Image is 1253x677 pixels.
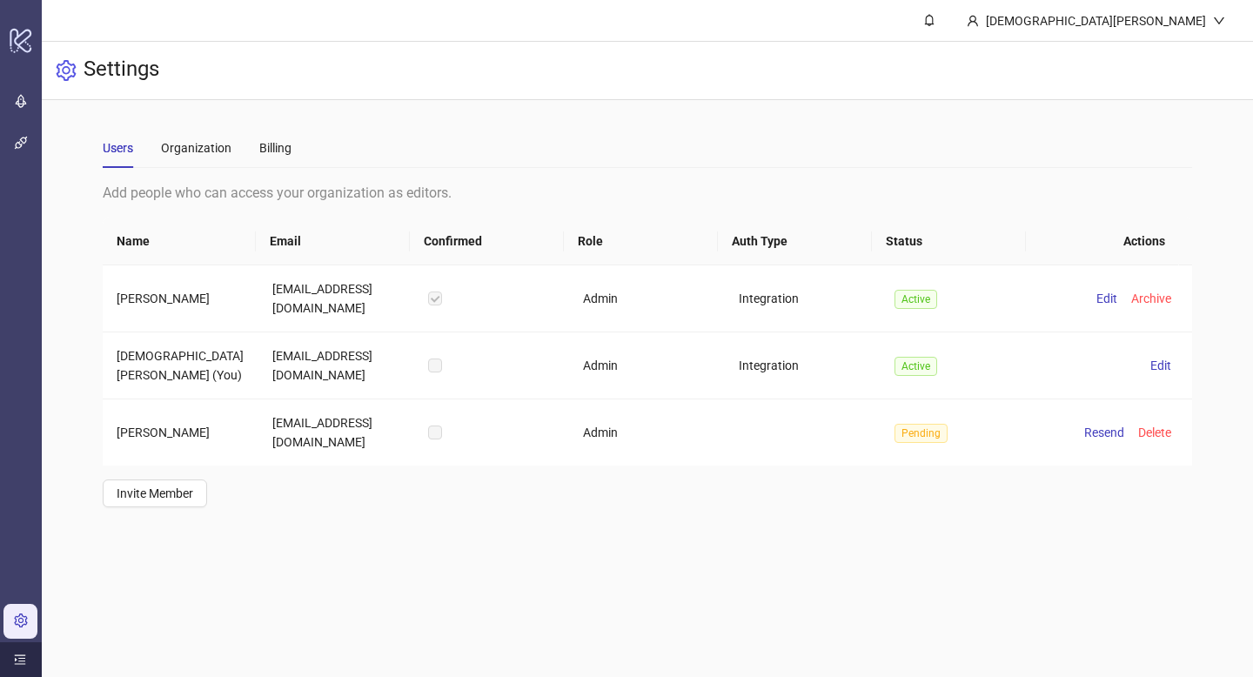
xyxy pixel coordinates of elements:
[84,22,119,39] p: Active
[872,218,1026,265] th: Status
[94,59,253,96] a: Support Request
[1150,359,1171,372] span: Edit
[126,151,222,164] strong: Waiting on you
[564,218,718,265] th: Role
[28,255,271,340] div: I hope you’re doing well! Just wanted to check in and confirm if the issue has been resolved on y...
[111,570,124,584] button: Start recording
[15,533,333,563] textarea: Message…
[27,570,41,584] button: Emoji picker
[258,332,414,399] td: [EMAIL_ADDRESS][DOMAIN_NAME]
[83,570,97,584] button: Upload attachment
[103,265,258,332] td: [PERSON_NAME]
[256,218,410,265] th: Email
[50,10,77,37] img: Profile image for Laura
[718,218,872,265] th: Auth Type
[117,486,193,500] span: Invite Member
[14,450,334,502] div: Christian says…
[116,460,320,478] div: hey yeah it still does not show up
[895,357,937,376] span: Active
[569,399,725,466] td: Admin
[14,210,285,435] div: Hi [PERSON_NAME],​I hope you’re doing well!Just wanted to check in and confirm if the issue has b...
[103,332,258,399] td: [DEMOGRAPHIC_DATA][PERSON_NAME] (You)
[298,563,326,591] button: Send a message…
[1131,292,1171,305] span: Archive
[84,9,198,22] h1: [PERSON_NAME]
[259,138,291,158] div: Billing
[725,265,881,332] td: Integration
[725,332,881,399] td: Integration
[1143,355,1178,376] button: Edit
[14,654,26,666] span: menu-unfold
[28,340,271,392] div: Looking forward to your update and to help you with anything you need. ​
[569,332,725,399] td: Admin
[103,399,258,466] td: [PERSON_NAME]
[895,424,948,443] span: Pending
[84,56,159,85] h3: Settings
[14,186,334,210] div: [DATE]
[967,15,979,27] span: user
[979,11,1213,30] div: [DEMOGRAPHIC_DATA][PERSON_NAME]
[1131,422,1178,443] button: Delete
[14,210,334,449] div: Laura says…
[103,182,1193,204] div: Add people who can access your organization as editors.
[88,134,280,148] span: Ticket has been updated • 16h ago
[1026,218,1180,265] th: Actions
[410,218,564,265] th: Confirmed
[103,218,257,265] th: Name
[1124,288,1178,309] button: Archive
[305,7,337,38] div: Close
[103,479,207,507] button: Invite Member
[103,138,133,158] div: Users
[102,450,334,488] div: hey yeah it still does not show up
[28,391,271,425] div: Best, [PERSON_NAME]
[1084,426,1124,439] span: Resend
[1089,288,1124,309] button: Edit
[137,526,210,540] strong: In progress
[895,290,937,309] span: Active
[258,265,414,332] td: [EMAIL_ADDRESS][DOMAIN_NAME]
[1096,292,1117,305] span: Edit
[1138,426,1171,439] span: Delete
[55,570,69,584] button: Gif picker
[56,60,77,81] span: setting
[923,14,935,26] span: bell
[258,399,414,466] td: [EMAIL_ADDRESS][DOMAIN_NAME]
[14,501,334,561] div: Fin says…
[1213,15,1225,27] span: down
[272,7,305,40] button: Home
[11,7,44,40] button: go back
[569,265,725,332] td: Admin
[161,138,231,158] div: Organization
[131,70,238,84] span: Support Request
[1077,422,1131,443] button: Resend
[28,220,271,254] div: Hi [PERSON_NAME], ​
[90,509,278,523] span: Ticket has been updated • 4m ago
[14,126,334,186] div: Laura says…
